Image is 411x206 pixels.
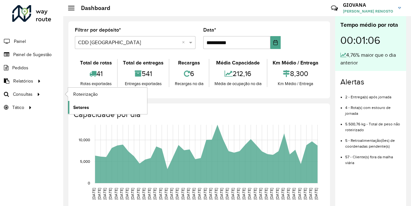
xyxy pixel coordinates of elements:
h2: Dashboard [75,5,110,12]
span: Relatórios [13,78,33,84]
label: Data [203,26,216,34]
button: Choose Date [270,36,281,49]
a: Roteirização [68,88,147,101]
text: [DATE] [153,188,157,200]
div: 4,76% maior que o dia anterior [340,51,401,67]
text: [DATE] [203,188,207,200]
text: [DATE] [264,188,268,200]
text: [DATE] [97,188,101,200]
span: Pedidos [12,64,28,71]
span: [PERSON_NAME] RENOSTO [343,8,393,14]
text: [DATE] [208,188,213,200]
div: Km Médio / Entrega [269,81,322,87]
text: [DATE] [225,188,229,200]
text: [DATE] [147,188,151,200]
text: [DATE] [314,188,318,200]
div: Total de rotas [76,59,115,67]
text: [DATE] [231,188,235,200]
span: Roteirização [73,91,98,98]
text: [DATE] [214,188,218,200]
div: 8,300 [269,67,322,81]
li: 5.500,76 kg - Total de peso não roteirizado [345,116,401,133]
text: [DATE] [92,188,96,200]
div: Recargas [171,59,207,67]
text: [DATE] [130,188,135,200]
text: [DATE] [181,188,185,200]
text: [DATE] [269,188,274,200]
h4: Capacidade por dia [74,110,324,119]
span: Painel de Sugestão [13,51,52,58]
li: 57 - Cliente(s) fora da malha viária [345,149,401,166]
text: [DATE] [114,188,118,200]
div: Média Capacidade [211,59,265,67]
li: 5 - Retroalimentação(ões) de coordenadas pendente(s) [345,133,401,149]
div: Total de entregas [119,59,167,67]
div: 41 [76,67,115,81]
span: Setores [73,104,89,111]
text: [DATE] [281,188,285,200]
text: [DATE] [142,188,146,200]
span: Consultas [13,91,33,98]
div: Recargas no dia [171,81,207,87]
div: 212,16 [211,67,265,81]
div: Tempo médio por rota [340,21,401,29]
text: [DATE] [292,188,296,200]
div: Entregas exportadas [119,81,167,87]
text: [DATE] [164,188,168,200]
text: [DATE] [253,188,257,200]
text: [DATE] [119,188,124,200]
h4: Alertas [340,77,401,87]
text: [DATE] [169,188,174,200]
div: 00:01:06 [340,29,401,51]
text: [DATE] [103,188,107,200]
h3: GIOVANA [343,2,393,8]
text: 0 [88,181,90,185]
text: [DATE] [219,188,224,200]
text: [DATE] [242,188,246,200]
text: 10,000 [79,138,90,142]
text: [DATE] [175,188,179,200]
div: Média de ocupação no dia [211,81,265,87]
text: [DATE] [192,188,196,200]
div: 541 [119,67,167,81]
li: 2 - Entrega(s) após jornada [345,89,401,100]
text: [DATE] [308,188,313,200]
span: Tático [12,104,24,111]
div: 6 [171,67,207,81]
text: [DATE] [197,188,201,200]
a: Setores [68,101,147,114]
text: [DATE] [303,188,307,200]
div: Rotas exportadas [76,81,115,87]
text: [DATE] [108,188,112,200]
span: Painel [14,38,26,45]
text: [DATE] [236,188,240,200]
text: [DATE] [125,188,129,200]
text: [DATE] [275,188,279,200]
text: [DATE] [247,188,251,200]
a: Contato Rápido [327,1,341,15]
text: [DATE] [286,188,290,200]
text: [DATE] [258,188,263,200]
li: 4 - Rota(s) com estouro de jornada [345,100,401,116]
text: [DATE] [186,188,190,200]
text: 5,000 [80,159,90,163]
span: Clear all [182,39,187,46]
text: [DATE] [297,188,302,200]
text: [DATE] [158,188,163,200]
div: Km Médio / Entrega [269,59,322,67]
label: Filtrar por depósito [75,26,121,34]
text: [DATE] [136,188,140,200]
